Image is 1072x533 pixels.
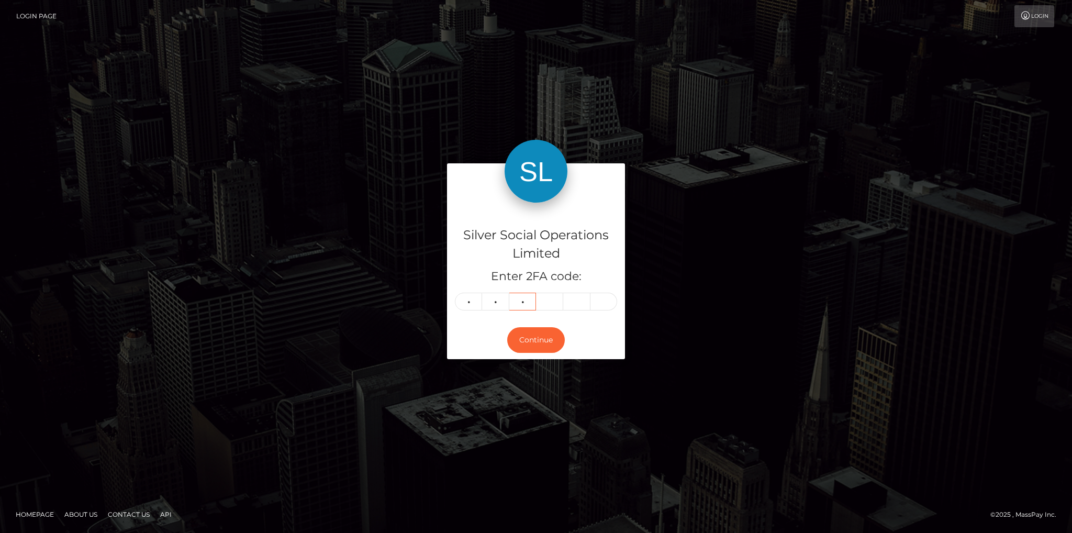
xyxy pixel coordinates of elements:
[455,226,617,263] h4: Silver Social Operations Limited
[60,506,102,523] a: About Us
[16,5,57,27] a: Login Page
[104,506,154,523] a: Contact Us
[455,269,617,285] h5: Enter 2FA code:
[1014,5,1054,27] a: Login
[507,327,565,353] button: Continue
[990,509,1064,520] div: © 2025 , MassPay Inc.
[156,506,176,523] a: API
[12,506,58,523] a: Homepage
[505,140,567,203] img: Silver Social Operations Limited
